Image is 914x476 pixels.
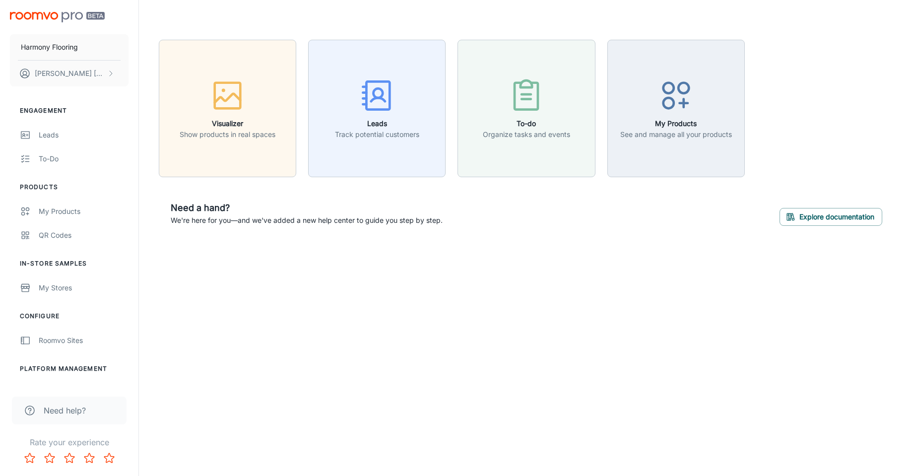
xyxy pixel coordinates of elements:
button: My ProductsSee and manage all your products [607,40,745,177]
p: Harmony Flooring [21,42,78,53]
p: See and manage all your products [620,129,732,140]
button: Explore documentation [780,208,882,226]
div: To-do [39,153,129,164]
div: Leads [39,130,129,140]
a: To-doOrganize tasks and events [457,103,595,113]
p: Track potential customers [335,129,419,140]
button: Harmony Flooring [10,34,129,60]
p: We're here for you—and we've added a new help center to guide you step by step. [171,215,443,226]
button: VisualizerShow products in real spaces [159,40,296,177]
p: Show products in real spaces [180,129,275,140]
h6: To-do [483,118,570,129]
button: [PERSON_NAME] [PERSON_NAME] [10,61,129,86]
button: LeadsTrack potential customers [308,40,446,177]
div: My Products [39,206,129,217]
p: Organize tasks and events [483,129,570,140]
a: Explore documentation [780,211,882,221]
a: My ProductsSee and manage all your products [607,103,745,113]
h6: My Products [620,118,732,129]
h6: Leads [335,118,419,129]
h6: Visualizer [180,118,275,129]
h6: Need a hand? [171,201,443,215]
button: To-doOrganize tasks and events [457,40,595,177]
div: QR Codes [39,230,129,241]
p: [PERSON_NAME] [PERSON_NAME] [35,68,105,79]
img: Roomvo PRO Beta [10,12,105,22]
a: LeadsTrack potential customers [308,103,446,113]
